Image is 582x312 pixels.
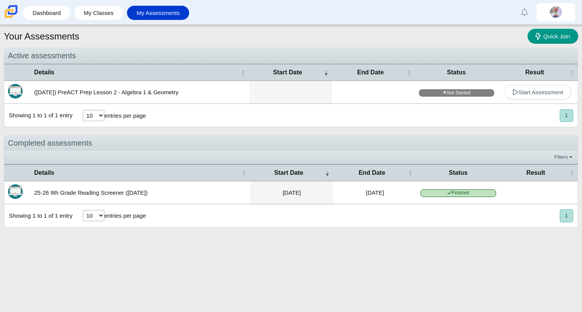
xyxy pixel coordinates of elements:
[569,69,574,76] span: Result : Activate to sort
[4,135,578,151] div: Completed assessments
[552,153,576,161] a: Filters
[336,68,405,77] span: End Date
[516,4,533,21] a: Alerts
[4,30,79,43] h1: Your Assessments
[4,48,578,64] div: Active assessments
[242,169,246,177] span: Details : Activate to sort
[528,29,578,44] a: Quick Join
[8,184,23,199] img: Itembank
[560,209,573,222] button: 1
[27,6,66,20] a: Dashboard
[419,89,494,97] span: Not Started
[419,68,494,77] span: Status
[420,189,496,197] span: Finished
[560,109,573,122] button: 1
[569,169,574,177] span: Result : Activate to sort
[408,169,413,177] span: End Date : Activate to sort
[504,169,568,177] span: Result
[324,69,328,76] span: Start Date : Activate to remove sorting
[104,212,146,219] label: entries per page
[366,189,384,196] time: Aug 21, 2025 at 12:28 PM
[104,112,146,119] label: entries per page
[34,68,239,77] span: Details
[513,89,563,95] span: Start Assessment
[407,69,411,76] span: End Date : Activate to sort
[30,181,250,204] td: 25-26 9th Grade Reading Screener ([DATE])
[325,169,330,177] span: Start Date : Activate to remove sorting
[537,3,575,21] a: gabriella.manuelri.7Fnlif
[505,85,571,100] a: Start Assessment
[337,169,407,177] span: End Date
[283,189,301,196] time: Aug 21, 2025 at 11:48 AM
[4,204,73,227] div: Showing 1 to 1 of 1 entry
[78,6,119,20] a: My Classes
[543,33,570,39] span: Quick Join
[4,104,73,127] div: Showing 1 to 1 of 1 entry
[253,68,322,77] span: Start Date
[254,169,323,177] span: Start Date
[559,109,573,122] nav: pagination
[34,169,240,177] span: Details
[241,69,246,76] span: Details : Activate to sort
[550,6,562,18] img: gabriella.manuelri.7Fnlif
[559,209,573,222] nav: pagination
[502,68,568,77] span: Result
[420,169,496,177] span: Status
[8,84,23,99] img: Itembank
[3,14,19,21] a: Carmen School of Science & Technology
[131,6,186,20] a: My Assessments
[30,81,249,104] td: ([DATE]) PreACT Prep Lesson 2 - Algebra 1 & Geometry
[3,3,19,20] img: Carmen School of Science & Technology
